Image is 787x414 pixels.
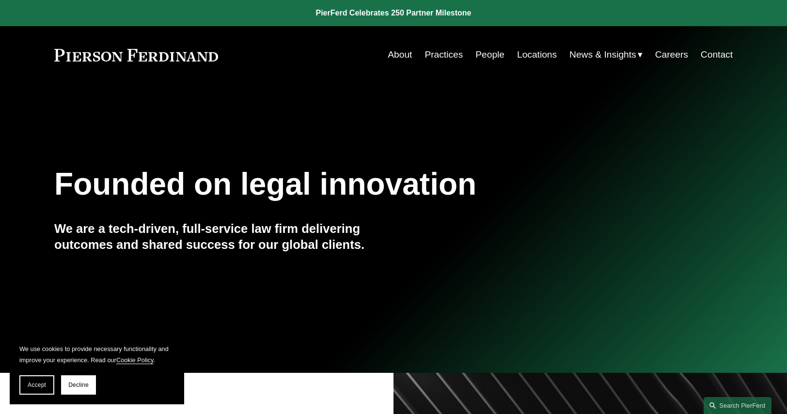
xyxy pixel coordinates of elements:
a: Locations [517,46,557,64]
a: Search this site [704,397,771,414]
span: Accept [28,382,46,388]
h1: Founded on legal innovation [54,167,620,202]
a: Practices [425,46,463,64]
button: Accept [19,375,54,395]
a: People [475,46,504,64]
a: About [388,46,412,64]
button: Decline [61,375,96,395]
span: News & Insights [569,46,636,63]
a: Careers [655,46,688,64]
a: Cookie Policy [116,356,154,364]
p: We use cookies to provide necessary functionality and improve your experience. Read our . [19,343,174,366]
a: folder dropdown [569,46,643,64]
section: Cookie banner [10,334,184,404]
h4: We are a tech-driven, full-service law firm delivering outcomes and shared success for our global... [54,221,393,252]
a: Contact [701,46,733,64]
span: Decline [68,382,89,388]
